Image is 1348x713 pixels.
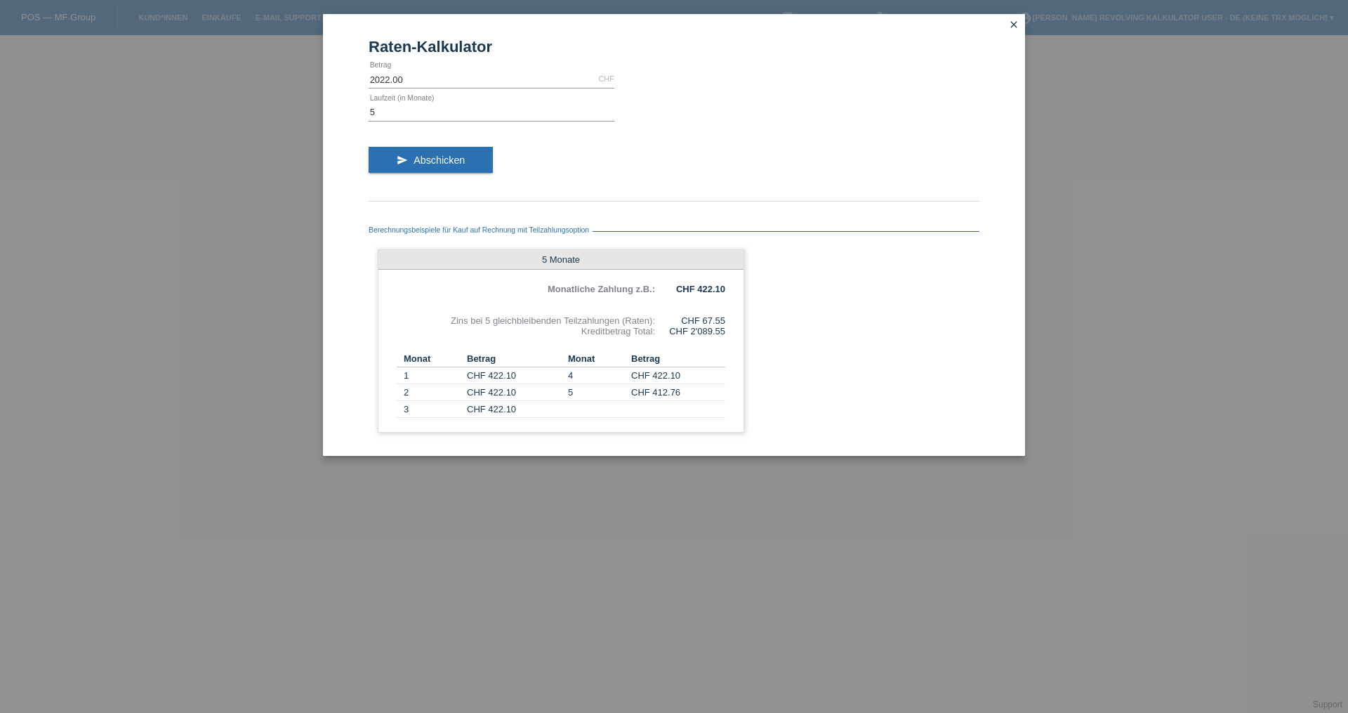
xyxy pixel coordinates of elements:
[655,326,725,336] div: CHF 2'089.55
[631,384,725,401] td: CHF 412.76
[397,351,467,367] th: Monat
[467,384,561,401] td: CHF 422.10
[397,384,467,401] td: 2
[369,226,593,234] span: Berechnungsbeispiele für Kauf auf Rechnung mit Teilzahlungsoption
[467,367,561,384] td: CHF 422.10
[1005,18,1023,34] a: close
[378,250,744,270] div: 5 Monate
[676,284,725,294] b: CHF 422.10
[548,284,655,294] b: Monatliche Zahlung z.B.:
[598,74,614,83] div: CHF
[397,315,655,326] div: Zins bei 5 gleichbleibenden Teilzahlungen (Raten):
[561,351,631,367] th: Monat
[561,384,631,401] td: 5
[655,315,725,326] div: CHF 67.55
[467,351,561,367] th: Betrag
[397,401,467,418] td: 3
[561,367,631,384] td: 4
[631,367,725,384] td: CHF 422.10
[397,326,655,336] div: Kreditbetrag Total:
[467,401,561,418] td: CHF 422.10
[369,38,979,55] h1: Raten-Kalkulator
[397,367,467,384] td: 1
[369,147,493,174] button: send Abschicken
[414,155,465,166] span: Abschicken
[631,351,725,367] th: Betrag
[1008,19,1019,30] i: close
